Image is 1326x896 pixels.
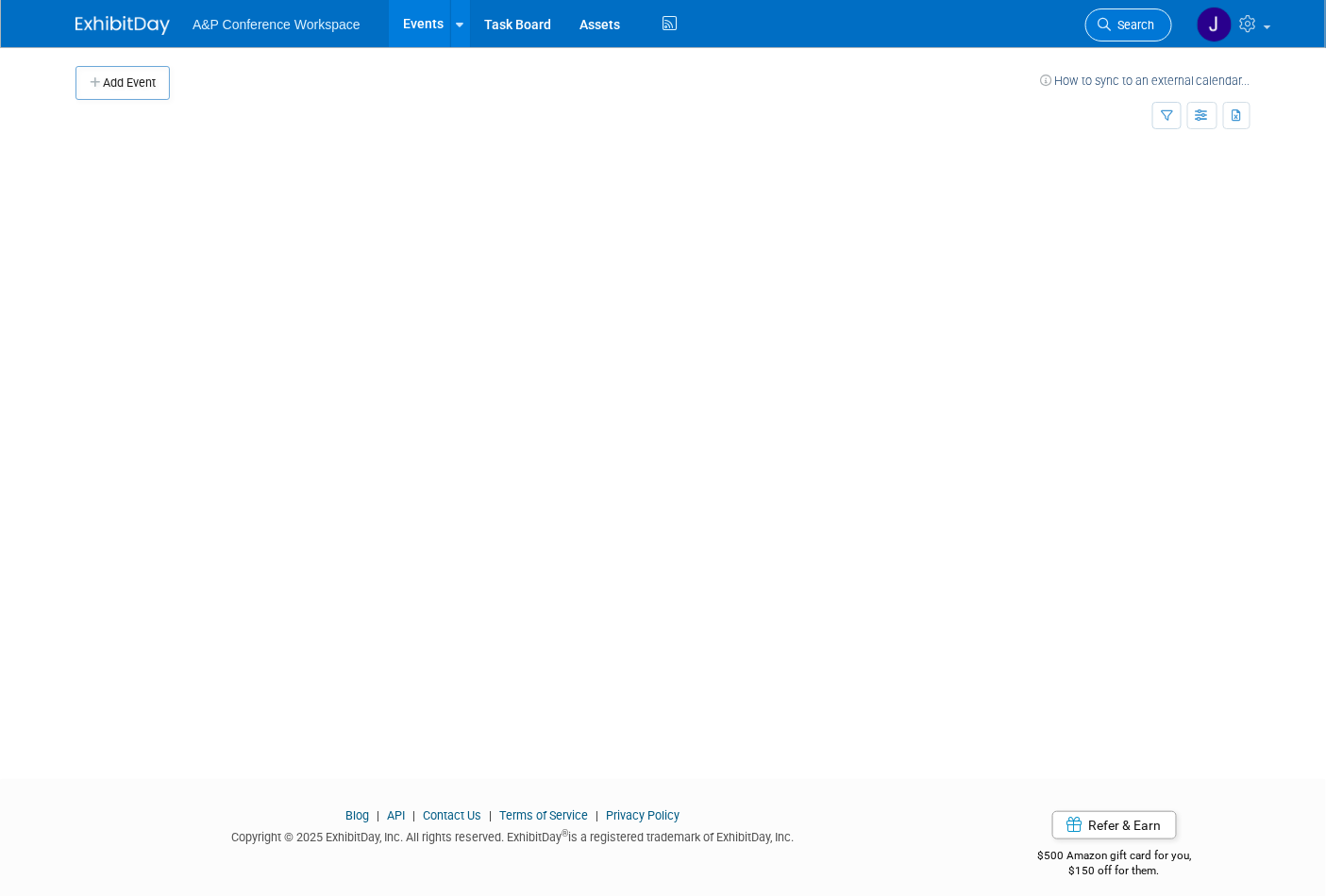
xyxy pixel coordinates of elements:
[76,66,170,100] button: Add Event
[1197,7,1233,42] img: Jennifer Howell
[1040,74,1250,88] a: How to sync to an external calendar...
[562,828,568,838] sup: ®
[76,16,170,35] img: ExhibitDay
[408,808,420,822] span: |
[372,808,384,822] span: |
[978,863,1250,879] div: $150 off for them.
[606,808,680,822] a: Privacy Policy
[193,17,361,32] span: A&P Conference Workspace
[978,836,1250,879] div: $500 Amazon gift card for you,
[76,824,949,846] div: Copyright © 2025 ExhibitDay, Inc. All rights reserved. ExhibitDay is a registered trademark of Ex...
[1052,811,1177,839] a: Refer & Earn
[591,808,603,822] span: |
[1085,8,1172,41] a: Search
[484,808,496,822] span: |
[345,808,369,822] a: Blog
[423,808,481,822] a: Contact Us
[499,808,588,822] a: Terms of Service
[1111,18,1154,32] span: Search
[387,808,405,822] a: API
